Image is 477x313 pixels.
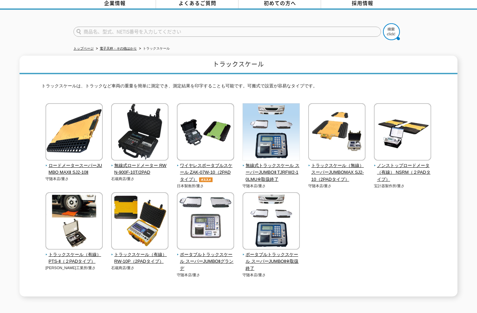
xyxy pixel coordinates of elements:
span: ロードメータースーパーJUMBO MAXⅡ SJ2-10Ⅱ [45,162,103,176]
span: ポータブルトラックスケール スーパーJUMBOⅡグランデ [177,251,234,272]
img: トラックスケール（有線） RW-10P（2PADタイプ） [111,192,168,251]
p: 守随本店/重さ [243,183,300,189]
a: 無線式ロードメーター RWN-900F-10T/2PAD [111,156,169,176]
a: トラックスケール（有線） PTS-Ⅱ（２PADタイプ） [45,245,103,265]
a: 無線式トラックスケール スーパーJUMBOⅡ TJRFW2-10LMU※取扱終了 [243,156,300,183]
a: トラックスケール（無線） スーパーJUMBOMAX SJ2-10（2PADタイプ） [308,156,366,183]
img: 無線式トラックスケール スーパーJUMBOⅡ TJRFW2-10LMU※取扱終了 [243,103,300,162]
span: 無線式ロードメーター RWN-900F-10T/2PAD [111,162,169,176]
p: 石蔵商店/重さ [111,176,169,182]
p: 守随本店/重さ [243,272,300,278]
h1: トラックスケール [20,56,457,74]
span: トラックスケール（有線） RW-10P（2PADタイプ） [111,251,169,265]
span: ワイヤレスポータブルスケール ZAK-07W-10（2PADタイプ） [177,162,234,183]
a: トップページ [73,47,94,50]
img: btn_search.png [383,23,400,40]
span: トラックスケール（無線） スーパーJUMBOMAX SJ2-10（2PADタイプ） [308,162,366,183]
a: 電子天秤・その他はかり [100,47,137,50]
img: オススメ [197,177,214,182]
img: 無線式ロードメーター RWN-900F-10T/2PAD [111,103,168,162]
a: ワイヤレスポータブルスケール ZAK-07W-10（2PADタイプ）オススメ [177,156,234,183]
li: トラックスケール [138,45,170,52]
p: 石蔵商店/重さ [111,265,169,271]
p: トラックスケールは、トラックなど車両の重量を簡単に測定でき、測定結果を印字することも可能です。可搬式で設置が容易なタイプです。 [41,83,436,93]
img: ロードメータースーパーJUMBO MAXⅡ SJ2-10Ⅱ [45,103,103,162]
a: ポータブルトラックスケール スーパーJUMBOⅡグランデ [177,245,234,272]
a: ノンストップロードメータ（有線） NSRM（２PADタイプ） [374,156,432,183]
span: トラックスケール（有線） PTS-Ⅱ（２PADタイプ） [45,251,103,265]
span: 無線式トラックスケール スーパーJUMBOⅡ TJRFW2-10LMU※取扱終了 [243,162,300,183]
p: 守随本店/重さ [308,183,366,189]
p: 日本製衡所/重さ [177,183,234,189]
p: 宝計器製作所/重さ [374,183,432,189]
img: ポータブルトラックスケール スーパーJUMBOⅡ※取扱終了 [243,192,300,251]
p: 守随本店/重さ [177,272,234,278]
span: ポータブルトラックスケール スーパーJUMBOⅡ※取扱終了 [243,251,300,272]
p: [PERSON_NAME]工業所/重さ [45,265,103,271]
img: トラックスケール（無線） スーパーJUMBOMAX SJ2-10（2PADタイプ） [308,103,365,162]
img: ポータブルトラックスケール スーパーJUMBOⅡグランデ [177,192,234,251]
img: ノンストップロードメータ（有線） NSRM（２PADタイプ） [374,103,431,162]
p: 守随本店/重さ [45,176,103,182]
a: トラックスケール（有線） RW-10P（2PADタイプ） [111,245,169,265]
img: ワイヤレスポータブルスケール ZAK-07W-10（2PADタイプ） [177,103,234,162]
span: ノンストップロードメータ（有線） NSRM（２PADタイプ） [374,162,432,183]
input: 商品名、型式、NETIS番号を入力してください [73,27,381,37]
a: ロードメータースーパーJUMBO MAXⅡ SJ2-10Ⅱ [45,156,103,176]
a: ポータブルトラックスケール スーパーJUMBOⅡ※取扱終了 [243,245,300,272]
img: トラックスケール（有線） PTS-Ⅱ（２PADタイプ） [45,192,103,251]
